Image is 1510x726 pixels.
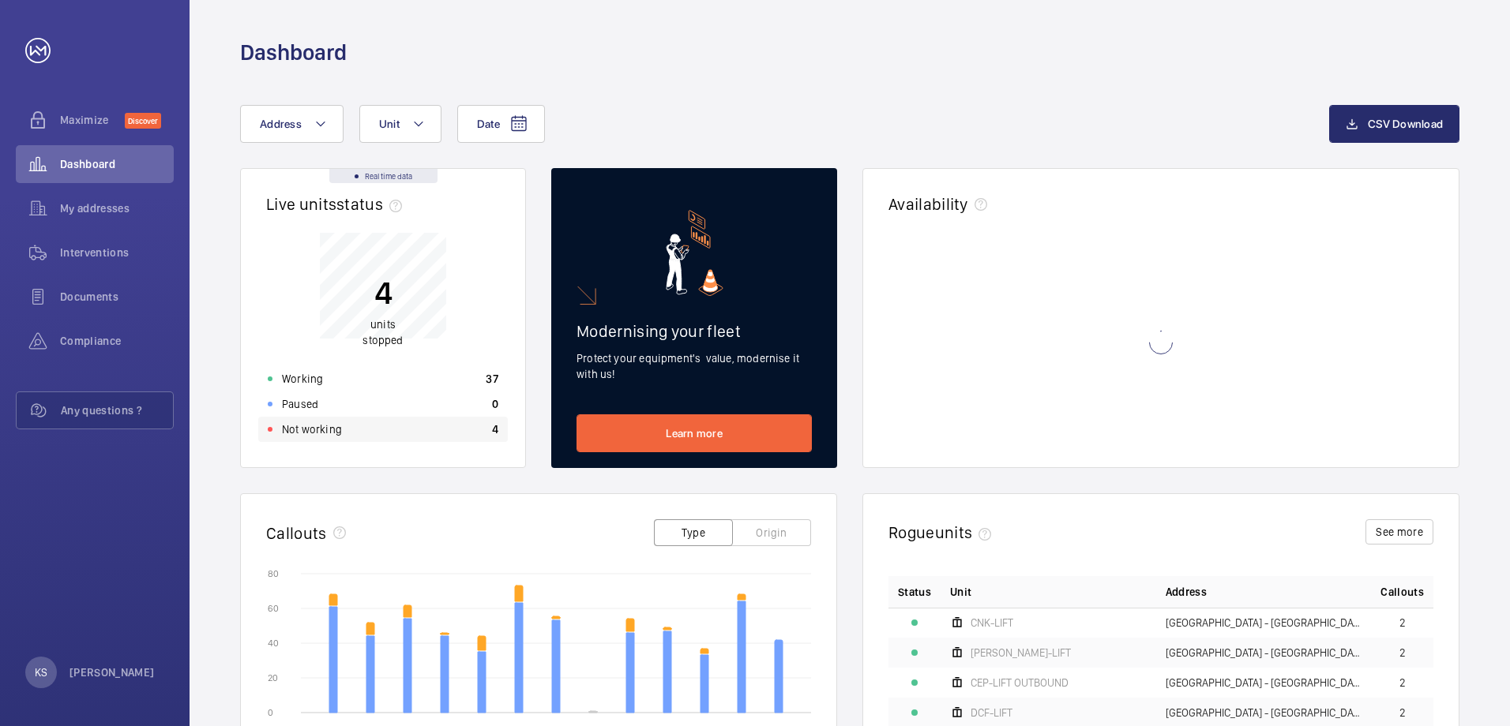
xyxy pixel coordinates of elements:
[35,664,47,680] p: KS
[577,321,812,341] h2: Modernising your fleet
[362,316,403,348] p: units
[971,707,1012,718] span: DCF-LIFT
[282,396,318,412] p: Paused
[282,421,342,437] p: Not working
[1166,647,1362,658] span: [GEOGRAPHIC_DATA] - [GEOGRAPHIC_DATA],
[1365,519,1433,544] button: See more
[362,273,403,312] p: 4
[935,522,998,542] span: units
[477,118,500,130] span: Date
[577,414,812,452] a: Learn more
[268,707,273,718] text: 0
[457,105,545,143] button: Date
[329,169,438,183] div: Real time data
[577,350,812,382] p: Protect your equipment's value, modernise it with us!
[268,603,279,614] text: 60
[268,672,278,683] text: 20
[336,194,408,214] span: status
[266,523,327,543] h2: Callouts
[486,371,498,387] p: 37
[60,333,174,349] span: Compliance
[60,200,174,216] span: My addresses
[492,396,498,412] p: 0
[971,617,1013,628] span: CNK-LIFT
[260,118,302,130] span: Address
[379,118,400,130] span: Unit
[1399,647,1406,658] span: 2
[268,638,279,649] text: 40
[266,194,408,214] h2: Live units
[1166,617,1362,628] span: [GEOGRAPHIC_DATA] - [GEOGRAPHIC_DATA],
[971,647,1071,658] span: [PERSON_NAME]-LIFT
[69,664,155,680] p: [PERSON_NAME]
[971,677,1069,688] span: CEP-LIFT OUTBOUND
[1399,677,1406,688] span: 2
[950,584,971,600] span: Unit
[1329,105,1459,143] button: CSV Download
[359,105,441,143] button: Unit
[60,289,174,305] span: Documents
[492,421,498,437] p: 4
[1368,118,1443,130] span: CSV Download
[125,113,161,129] span: Discover
[888,522,997,542] h2: Rogue
[362,334,403,346] span: stopped
[60,245,174,260] span: Interventions
[732,519,811,546] button: Origin
[1166,707,1362,718] span: [GEOGRAPHIC_DATA] - [GEOGRAPHIC_DATA],
[1166,677,1362,688] span: [GEOGRAPHIC_DATA] - [GEOGRAPHIC_DATA],
[60,156,174,172] span: Dashboard
[1166,584,1207,600] span: Address
[268,568,279,579] text: 80
[1399,617,1406,628] span: 2
[666,210,723,296] img: marketing-card.svg
[240,38,347,67] h1: Dashboard
[1380,584,1424,600] span: Callouts
[1399,707,1406,718] span: 2
[60,112,125,128] span: Maximize
[61,402,173,418] span: Any questions ?
[654,519,733,546] button: Type
[240,105,344,143] button: Address
[888,194,968,214] h2: Availability
[898,584,931,600] p: Status
[282,371,323,387] p: Working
